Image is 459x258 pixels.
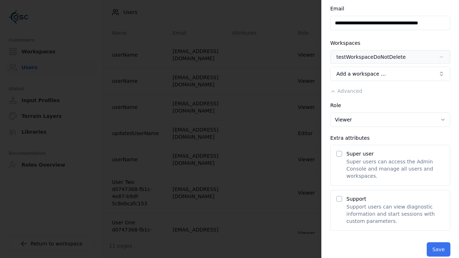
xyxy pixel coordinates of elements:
[337,88,362,94] span: Advanced
[346,196,366,202] label: Support
[330,6,344,11] label: Email
[336,70,386,77] span: Add a workspace …
[330,102,341,108] label: Role
[330,135,450,140] div: Extra attributes
[427,242,450,257] button: Save
[346,158,444,180] p: Super users can access the Admin Console and manage all users and workspaces.
[346,151,374,157] label: Super user
[346,203,444,225] p: Support users can view diagnostic information and start sessions with custom parameters.
[330,40,360,46] label: Workspaces
[330,87,362,95] button: Advanced
[336,53,406,61] div: testWorkspaceDoNotDelete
